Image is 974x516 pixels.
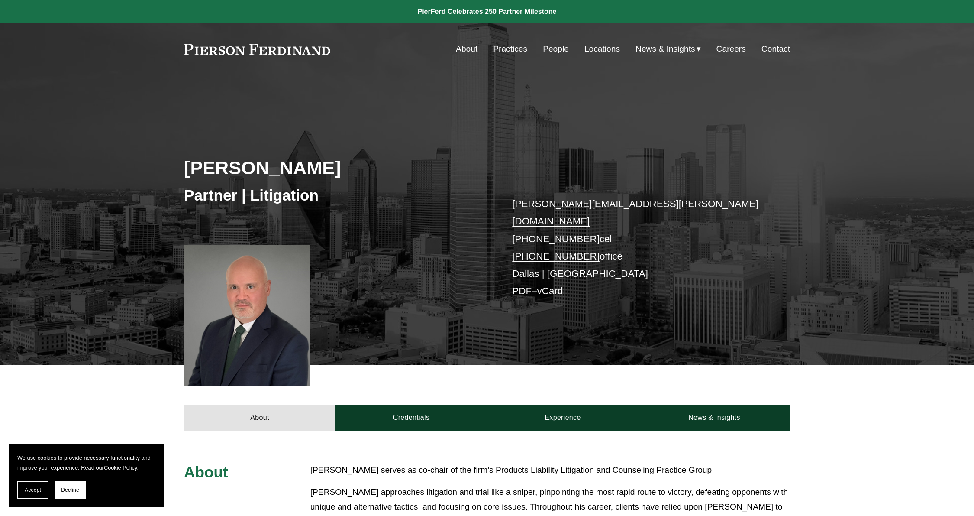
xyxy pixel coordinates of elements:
a: folder dropdown [635,41,701,57]
a: Credentials [335,405,487,431]
span: Accept [25,487,41,493]
p: [PERSON_NAME] serves as co-chair of the firm’s Products Liability Litigation and Counseling Pract... [310,463,790,478]
a: Contact [761,41,790,57]
p: cell office Dallas | [GEOGRAPHIC_DATA] – [512,195,764,300]
a: Experience [487,405,639,431]
a: Locations [584,41,620,57]
h2: [PERSON_NAME] [184,156,487,179]
button: Accept [17,481,48,499]
a: vCard [537,286,563,296]
span: News & Insights [635,42,695,57]
p: We use cookies to provide necessary functionality and improve your experience. Read our . [17,453,156,473]
a: [PHONE_NUMBER] [512,251,600,262]
a: News & Insights [639,405,790,431]
a: People [543,41,569,57]
a: About [184,405,335,431]
h3: Partner | Litigation [184,186,487,205]
a: Cookie Policy [104,464,137,471]
span: Decline [61,487,79,493]
a: About [456,41,477,57]
span: About [184,464,228,480]
button: Decline [55,481,86,499]
a: [PHONE_NUMBER] [512,234,600,244]
section: Cookie banner [9,444,164,507]
a: Careers [716,41,746,57]
a: [PERSON_NAME][EMAIL_ADDRESS][PERSON_NAME][DOMAIN_NAME] [512,198,758,227]
a: PDF [512,286,532,296]
a: Practices [493,41,527,57]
